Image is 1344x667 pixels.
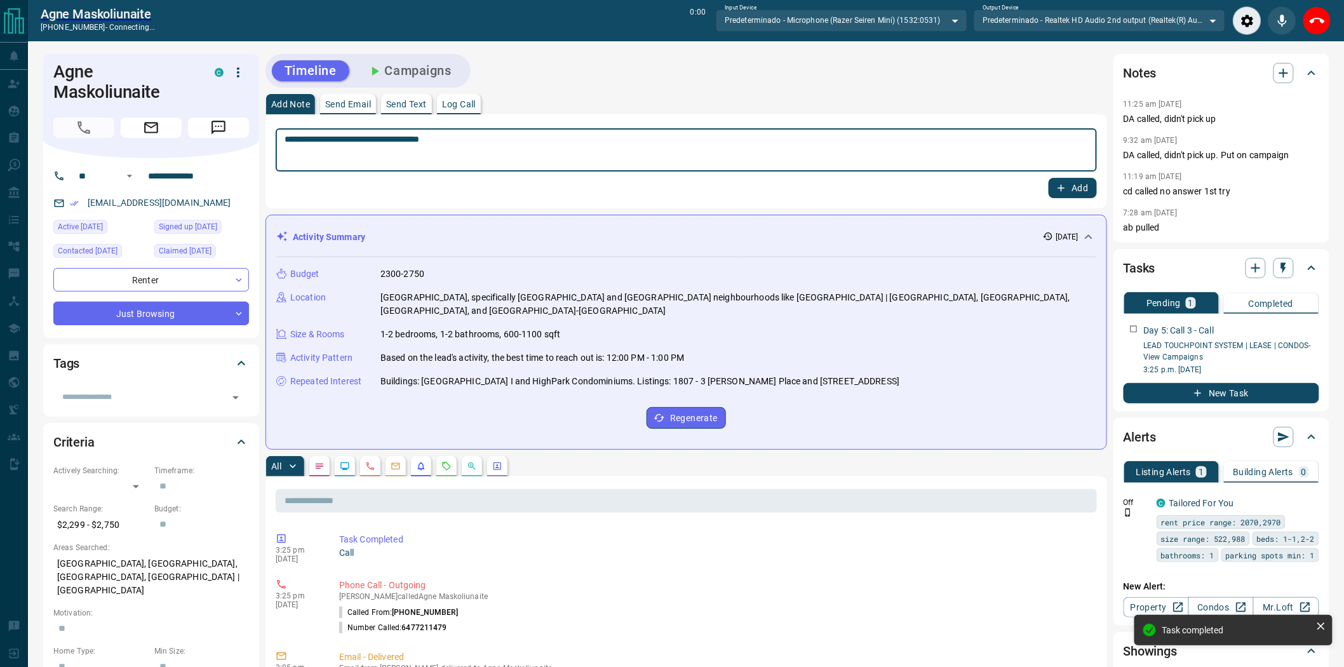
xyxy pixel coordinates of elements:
[1146,299,1181,307] p: Pending
[441,461,452,471] svg: Requests
[392,608,458,617] span: [PHONE_NUMBER]
[365,461,375,471] svg: Calls
[380,375,899,388] p: Buildings: [GEOGRAPHIC_DATA] I and HighPark Condominiums. Listings: 1807 - 3 [PERSON_NAME] Place ...
[1124,597,1189,617] a: Property
[1056,231,1079,243] p: [DATE]
[492,461,502,471] svg: Agent Actions
[272,60,349,81] button: Timeline
[380,291,1096,318] p: [GEOGRAPHIC_DATA], specifically [GEOGRAPHIC_DATA] and [GEOGRAPHIC_DATA] neighbourhoods like [GEOG...
[154,503,249,515] p: Budget:
[380,351,684,365] p: Based on the lead's activity, the best time to reach out is: 12:00 PM - 1:00 PM
[1161,549,1214,562] span: bathrooms: 1
[1226,549,1315,562] span: parking spots min: 1
[290,351,353,365] p: Activity Pattern
[53,62,196,102] h1: Agne Maskoliunaite
[416,461,426,471] svg: Listing Alerts
[1124,185,1319,198] p: cd called no answer 1st try
[70,199,79,208] svg: Email Verified
[1124,508,1132,517] svg: Push Notification Only
[339,546,1092,560] p: Call
[1233,468,1294,476] p: Building Alerts
[276,555,320,563] p: [DATE]
[325,100,371,109] p: Send Email
[276,591,320,600] p: 3:25 pm
[716,10,967,31] div: Predeterminado - Microphone (Razer Seiren Mini) (1532:0531)
[41,6,155,22] a: Agne Maskoliunaite
[339,622,447,633] p: Number Called:
[1188,597,1254,617] a: Condos
[290,328,345,341] p: Size & Rooms
[58,220,103,233] span: Active [DATE]
[983,4,1019,12] label: Output Device
[293,231,365,244] p: Activity Summary
[1124,63,1157,83] h2: Notes
[53,118,114,138] span: Call
[402,623,447,632] span: 6477211479
[1162,625,1311,635] div: Task completed
[1049,178,1097,198] button: Add
[354,60,464,81] button: Campaigns
[122,168,137,184] button: Open
[276,226,1096,249] div: Activity Summary[DATE]
[53,645,148,657] p: Home Type:
[154,645,249,657] p: Min Size:
[58,245,118,257] span: Contacted [DATE]
[1144,364,1319,375] p: 3:25 p.m. [DATE]
[109,23,155,32] span: connecting...
[1144,324,1214,337] p: Day 5: Call 3 - Call
[88,198,231,208] a: [EMAIL_ADDRESS][DOMAIN_NAME]
[380,328,561,341] p: 1-2 bedrooms, 1-2 bathrooms, 600-1100 sqft
[215,68,224,77] div: condos.ca
[1303,6,1331,35] div: End Call
[1124,221,1319,234] p: ab pulled
[1253,597,1319,617] a: Mr.Loft
[647,407,726,429] button: Regenerate
[53,348,249,379] div: Tags
[1124,136,1178,145] p: 9:32 am [DATE]
[53,353,79,374] h2: Tags
[290,267,319,281] p: Budget
[1124,422,1319,452] div: Alerts
[339,579,1092,592] p: Phone Call - Outgoing
[53,302,249,325] div: Just Browsing
[1157,499,1166,508] div: condos.ca
[276,600,320,609] p: [DATE]
[53,542,249,553] p: Areas Searched:
[1124,580,1319,593] p: New Alert:
[121,118,182,138] span: Email
[1136,468,1192,476] p: Listing Alerts
[290,291,326,304] p: Location
[690,6,706,35] p: 0:00
[339,592,1092,601] p: [PERSON_NAME] called Agne Maskoliunaite
[1124,636,1319,666] div: Showings
[1124,58,1319,88] div: Notes
[1233,6,1261,35] div: Audio Settings
[339,607,458,618] p: Called From:
[53,244,148,262] div: Sun Aug 17 2025
[1188,299,1193,307] p: 1
[725,4,757,12] label: Input Device
[1124,149,1319,162] p: DA called, didn't pick up. Put on campaign
[1199,468,1204,476] p: 1
[1257,532,1315,545] span: beds: 1-1,2-2
[1124,383,1319,403] button: New Task
[1124,208,1178,217] p: 7:28 am [DATE]
[1161,516,1281,529] span: rent price range: 2070,2970
[271,462,281,471] p: All
[1268,6,1296,35] div: Mute
[1124,427,1157,447] h2: Alerts
[442,100,476,109] p: Log Call
[276,546,320,555] p: 3:25 pm
[1124,172,1182,181] p: 11:19 am [DATE]
[159,220,217,233] span: Signed up [DATE]
[53,220,148,238] div: Sat Aug 16 2025
[339,533,1092,546] p: Task Completed
[340,461,350,471] svg: Lead Browsing Activity
[271,100,310,109] p: Add Note
[391,461,401,471] svg: Emails
[159,245,212,257] span: Claimed [DATE]
[1249,299,1294,308] p: Completed
[339,650,1092,664] p: Email - Delivered
[290,375,361,388] p: Repeated Interest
